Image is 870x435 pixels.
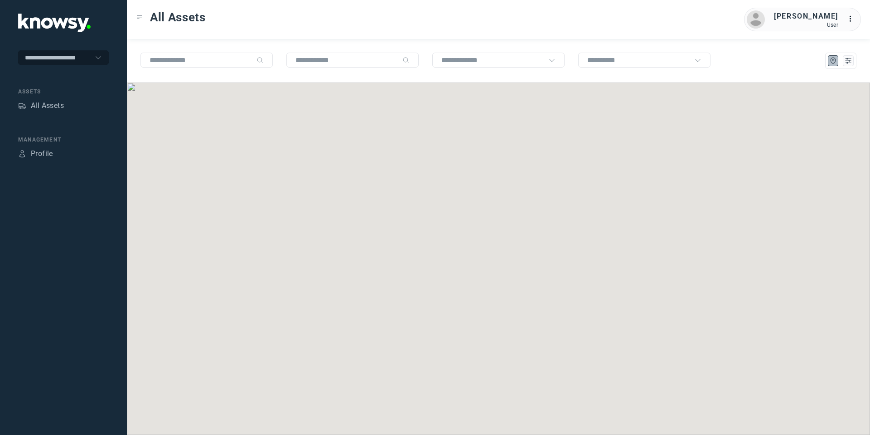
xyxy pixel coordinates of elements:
div: Profile [31,148,53,159]
div: List [844,57,852,65]
span: All Assets [150,9,206,25]
div: Management [18,136,109,144]
div: All Assets [31,100,64,111]
a: AssetsAll Assets [18,100,64,111]
div: Assets [18,88,109,96]
a: ProfileProfile [18,148,53,159]
div: [PERSON_NAME] [774,11,838,22]
div: Assets [18,102,26,110]
img: avatar.png [747,10,765,29]
div: Search [256,57,264,64]
div: Search [402,57,410,64]
div: Toggle Menu [136,14,143,20]
img: Application Logo [18,14,91,32]
div: : [847,14,858,24]
div: Map [829,57,837,65]
div: : [847,14,858,26]
tspan: ... [848,15,857,22]
div: Profile [18,150,26,158]
div: User [774,22,838,28]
